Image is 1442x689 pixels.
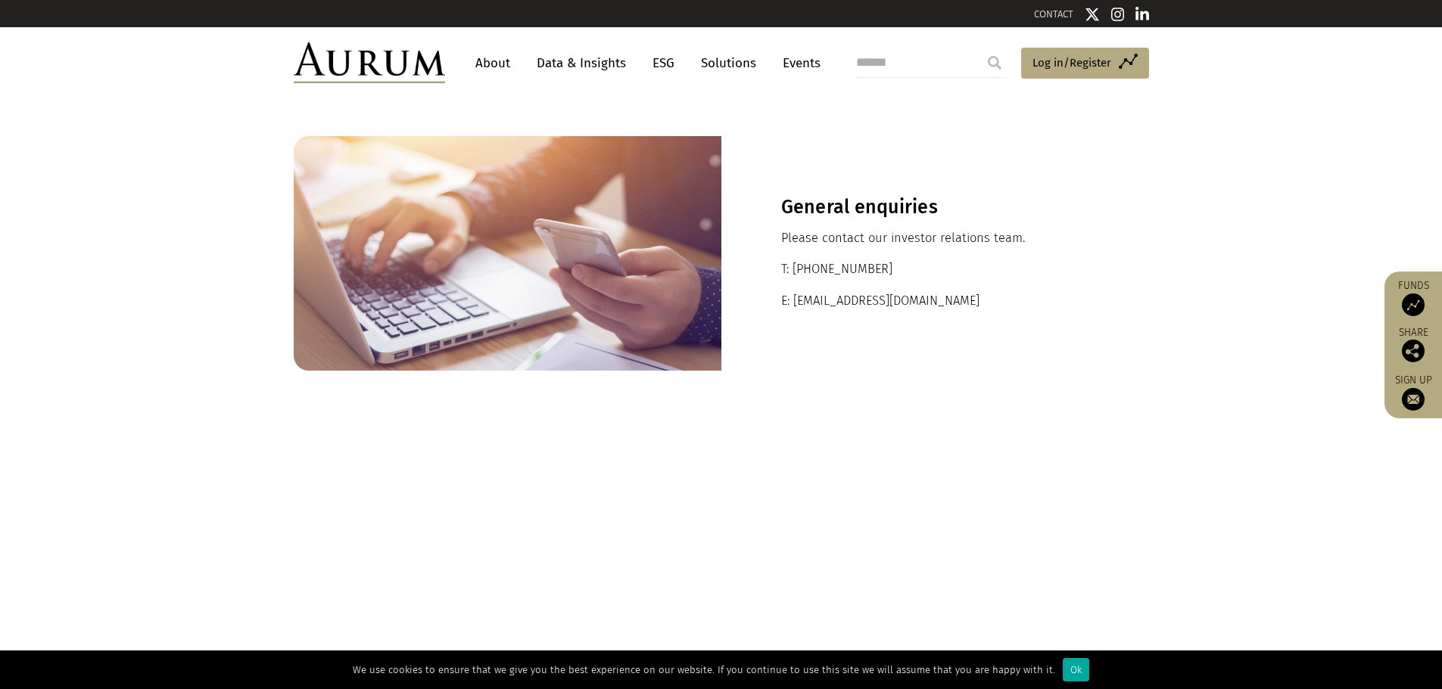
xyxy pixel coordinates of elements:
[529,49,634,77] a: Data & Insights
[645,49,682,77] a: ESG
[781,228,1089,248] p: Please contact our investor relations team.
[775,49,821,77] a: Events
[693,49,764,77] a: Solutions
[468,49,518,77] a: About
[1392,374,1434,411] a: Sign up
[1063,658,1089,681] div: Ok
[1392,327,1434,362] div: Share
[1111,7,1125,22] img: Instagram icon
[1135,7,1149,22] img: Linkedin icon
[781,291,1089,311] p: E: [EMAIL_ADDRESS][DOMAIN_NAME]
[1085,7,1100,22] img: Twitter icon
[294,42,445,83] img: Aurum
[1402,388,1425,411] img: Sign up to our newsletter
[1402,340,1425,362] img: Share this post
[1032,54,1111,72] span: Log in/Register
[781,196,1089,219] h3: General enquiries
[1021,48,1149,79] a: Log in/Register
[980,48,1010,78] input: Submit
[1392,279,1434,316] a: Funds
[1402,293,1425,316] img: Access Funds
[1034,8,1073,20] a: CONTACT
[781,259,1089,279] p: T: [PHONE_NUMBER]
